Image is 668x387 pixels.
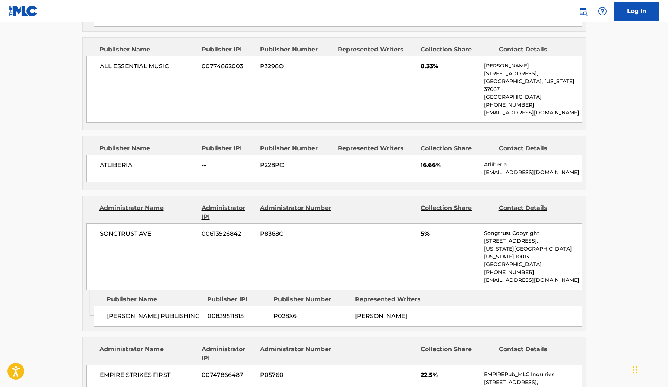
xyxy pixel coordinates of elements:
[99,204,196,221] div: Administrator Name
[208,312,268,321] span: 00839511815
[484,70,581,78] p: [STREET_ADDRESS],
[484,169,581,176] p: [EMAIL_ADDRESS][DOMAIN_NAME]
[484,93,581,101] p: [GEOGRAPHIC_DATA]
[273,295,349,304] div: Publisher Number
[499,204,571,221] div: Contact Details
[421,345,493,363] div: Collection Share
[260,62,332,71] span: P3298O
[499,144,571,153] div: Contact Details
[576,4,591,19] a: Public Search
[107,312,202,321] span: [PERSON_NAME] PUBLISHING
[484,276,581,284] p: [EMAIL_ADDRESS][DOMAIN_NAME]
[484,101,581,109] p: [PHONE_NUMBER]
[421,161,478,170] span: 16.66%
[484,237,581,245] p: [STREET_ADDRESS],
[100,161,196,170] span: ATLIBERIA
[260,204,332,221] div: Administrator Number
[484,78,581,93] p: [GEOGRAPHIC_DATA], [US_STATE] 37067
[100,371,196,380] span: EMPIRE STRIKES FIRST
[484,245,581,261] p: [US_STATE][GEOGRAPHIC_DATA][US_STATE] 10013
[99,144,196,153] div: Publisher Name
[9,6,38,16] img: MLC Logo
[202,62,254,71] span: 00774862003
[631,351,668,387] iframe: Chat Widget
[260,144,332,153] div: Publisher Number
[207,295,268,304] div: Publisher IPI
[202,144,254,153] div: Publisher IPI
[421,229,478,238] span: 5%
[499,45,571,54] div: Contact Details
[484,109,581,117] p: [EMAIL_ADDRESS][DOMAIN_NAME]
[421,204,493,221] div: Collection Share
[633,359,637,381] div: Drag
[260,161,332,170] span: P228PO
[421,45,493,54] div: Collection Share
[273,312,349,321] span: P028X6
[338,144,415,153] div: Represented Writers
[598,7,607,16] img: help
[421,144,493,153] div: Collection Share
[202,345,254,363] div: Administrator IPI
[260,45,332,54] div: Publisher Number
[579,7,588,16] img: search
[202,204,254,221] div: Administrator IPI
[499,345,571,363] div: Contact Details
[355,295,431,304] div: Represented Writers
[202,161,254,170] span: --
[484,161,581,169] p: Atliberia
[107,295,202,304] div: Publisher Name
[484,378,581,386] p: [STREET_ADDRESS],
[202,371,254,380] span: 00747866487
[614,2,659,21] a: Log In
[260,345,332,363] div: Administrator Number
[99,345,196,363] div: Administrator Name
[260,371,332,380] span: P05760
[100,229,196,238] span: SONGTRUST AVE
[484,229,581,237] p: Songtrust Copyright
[484,261,581,268] p: [GEOGRAPHIC_DATA]
[484,62,581,70] p: [PERSON_NAME]
[355,312,407,320] span: [PERSON_NAME]
[202,229,254,238] span: 00613926842
[421,371,478,380] span: 22.5%
[484,371,581,378] p: EMPIREPub_MLC Inquiries
[421,62,478,71] span: 8.33%
[99,45,196,54] div: Publisher Name
[100,62,196,71] span: ALL ESSENTIAL MUSIC
[484,268,581,276] p: [PHONE_NUMBER]
[260,229,332,238] span: P8368C
[338,45,415,54] div: Represented Writers
[595,4,610,19] div: Help
[202,45,254,54] div: Publisher IPI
